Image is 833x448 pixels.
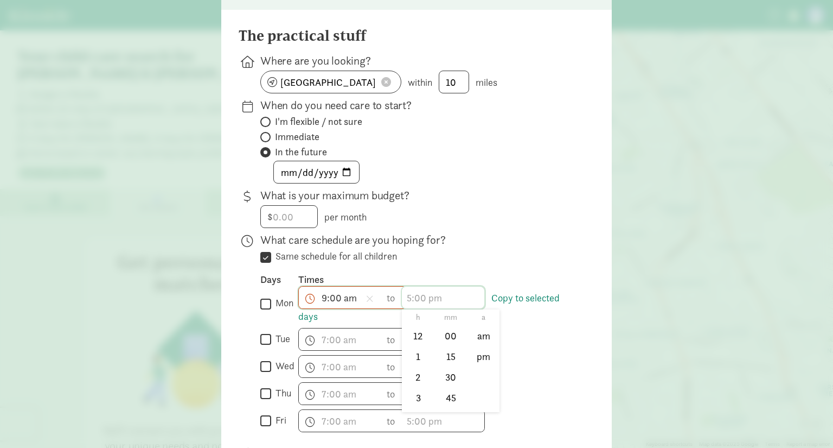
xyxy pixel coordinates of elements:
li: a [467,310,499,326]
label: wed [271,359,294,373]
li: mm [435,310,467,326]
li: 15 [435,346,467,367]
li: 3 [402,387,434,408]
li: 12 [402,326,434,346]
input: 5:00 pm [402,410,484,432]
input: 7:00 am [299,410,381,432]
li: 4 [402,408,434,428]
li: pm [467,346,499,367]
span: to [387,414,396,428]
span: to [387,387,396,401]
li: h [402,310,434,326]
li: 1 [402,346,434,367]
input: 7:00 am [299,383,381,405]
li: am [467,326,499,346]
li: 45 [435,387,467,408]
li: 00 [435,326,467,346]
label: fri [271,414,286,427]
span: to [387,359,396,374]
label: thu [271,387,291,400]
input: 7:00 am [299,356,381,377]
li: 30 [435,367,467,387]
li: 2 [402,367,434,387]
